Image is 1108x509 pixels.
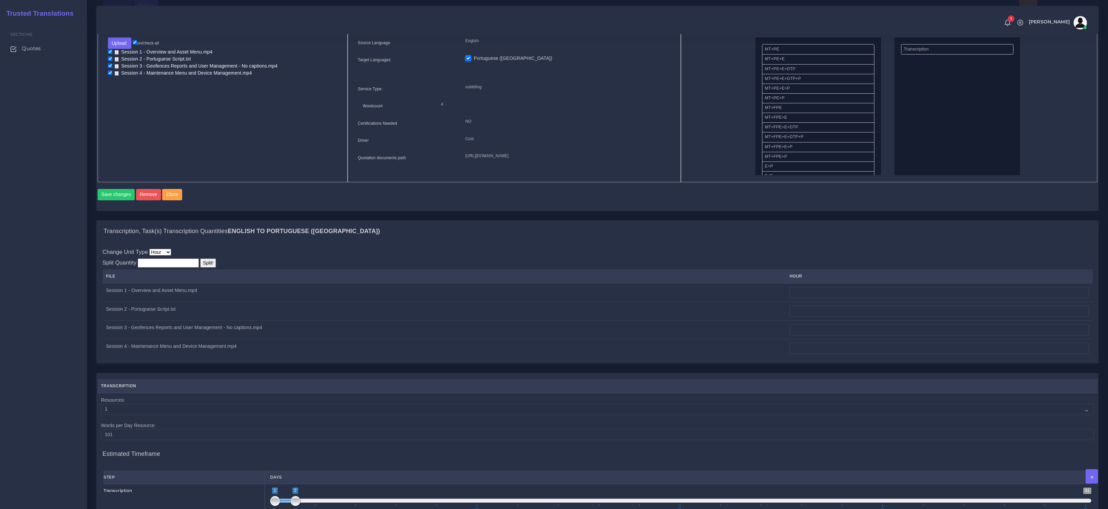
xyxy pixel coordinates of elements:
[2,9,74,17] h2: Trusted Translations
[358,57,391,63] label: Target Languages
[1029,19,1070,24] span: [PERSON_NAME]
[103,320,786,339] td: Session 3 - Geofences Reports and User Management - No captions.mp4
[272,488,278,494] span: 1
[358,155,406,161] label: Quotation documents path
[98,189,135,200] button: Save changes
[762,171,874,181] li: T+E
[1074,16,1087,29] img: avatar
[104,488,132,493] strong: Transcription
[762,54,874,64] li: MT+PE+E
[98,393,1098,444] td: Resources: Words per Day Resource:
[786,270,1093,283] th: hour
[112,70,254,76] a: Session 4 - Maintenance Menu and Device Management.mp4
[465,118,670,125] p: NO
[22,45,41,52] span: Quotes
[465,84,670,91] p: subtitling
[762,44,874,55] li: MT+PE
[363,103,383,109] label: Wordcount
[103,248,148,256] label: Change Unit Type
[270,475,282,480] strong: Days
[465,37,670,44] p: English
[5,41,82,56] a: Quotes
[112,49,215,55] a: Session 1 - Overview and Asset Menu.mp4
[762,132,874,142] li: MT+FPE+E+DTP+P
[762,113,874,123] li: MT+FPE+E
[762,103,874,113] li: MT+FPE
[474,55,552,62] label: Portuguese ([GEOGRAPHIC_DATA])
[762,84,874,94] li: MT+PE+E+P
[228,228,380,234] b: English TO Portuguese ([GEOGRAPHIC_DATA])
[133,40,159,46] label: un/check all
[901,44,1013,55] li: Transcription
[358,86,383,92] label: Service Type:
[103,444,1093,458] h4: Estimated Timeframe
[1008,15,1014,22] span: 1
[133,40,137,44] input: un/check all
[112,63,280,69] a: Session 3 - Geofences Reports and User Management - No captions.mp4
[162,189,182,200] button: Clone
[762,142,874,152] li: MT+FPE+E+P
[104,475,115,480] strong: Step
[465,152,670,160] p: [URL][DOMAIN_NAME]
[441,101,665,108] p: 4
[465,135,670,142] p: Cost
[358,137,369,143] label: Driver
[103,259,137,267] label: Split Quantity
[97,221,1098,242] div: Transcription, Task(s) Transcription QuantitiesEnglish TO Portuguese ([GEOGRAPHIC_DATA])
[136,189,161,200] button: Remove
[108,37,132,49] button: Upload
[358,40,390,46] label: Source Language
[762,152,874,162] li: MT+FPE+P
[200,259,216,268] input: Split!
[762,162,874,172] li: E+P
[762,74,874,84] li: MT+PE+E+DTP+P
[1002,19,1013,26] a: 1
[104,228,380,235] h4: Transcription, Task(s) Transcription Quantities
[162,189,183,200] a: Clone
[1083,488,1091,494] span: 41
[2,8,74,19] a: Trusted Translations
[136,189,162,200] a: Remove
[762,93,874,103] li: MT+PE+P
[1025,16,1089,29] a: [PERSON_NAME]avatar
[103,283,786,302] td: Session 1 - Overview and Asset Menu.mp4
[762,122,874,132] li: MT+FPE+E+DTP
[97,242,1098,363] div: Transcription, Task(s) Transcription QuantitiesEnglish TO Portuguese ([GEOGRAPHIC_DATA])
[292,488,298,494] span: 2
[103,270,786,283] th: File
[358,120,397,126] label: Certifications Needed
[103,339,786,358] td: Session 4 - Maintenance Menu and Device Management.mp4
[112,56,194,62] a: Session 2 - Portuguese Script.txt
[762,64,874,74] li: MT+PE+E+DTP
[10,32,32,37] span: Sections
[98,379,1098,393] th: Transcription
[103,302,786,321] td: Session 2 - Portuguese Script.txt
